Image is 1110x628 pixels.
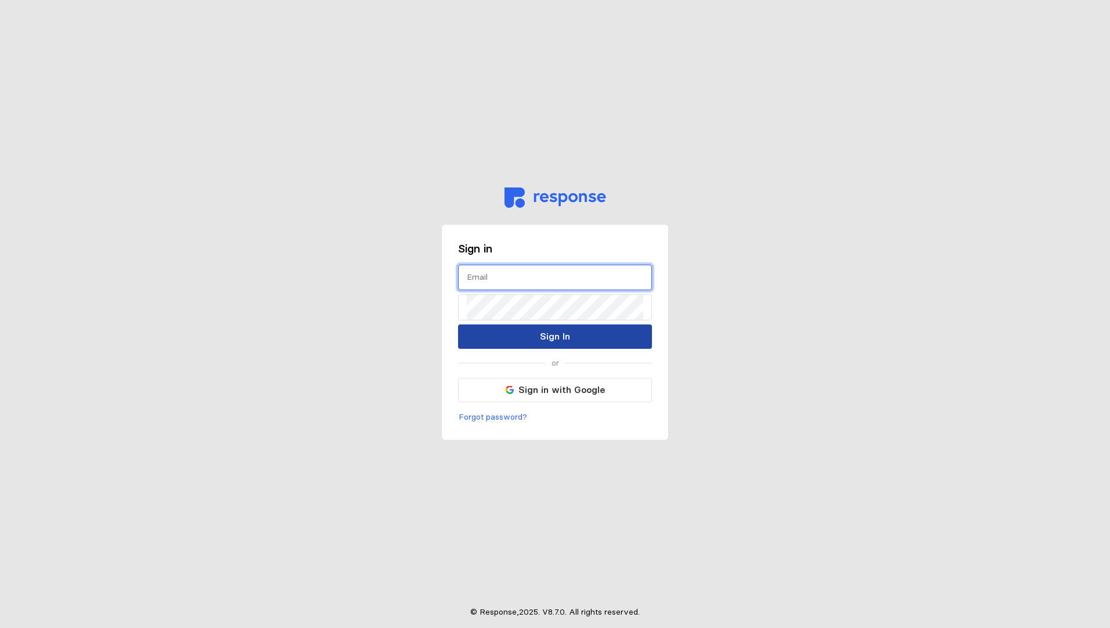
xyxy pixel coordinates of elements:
p: or [552,357,559,370]
input: Email [467,265,643,290]
p: Sign in with Google [518,382,605,397]
p: © Response, 2025 . V 8.7.0 . All rights reserved. [470,606,640,619]
button: Sign In [458,324,652,349]
h3: Sign in [458,241,652,257]
p: Forgot password? [459,411,527,424]
img: svg%3e [504,187,606,208]
img: svg%3e [506,386,514,394]
button: Sign in with Google [458,378,652,402]
button: Forgot password? [458,410,528,424]
p: Sign In [540,329,570,344]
